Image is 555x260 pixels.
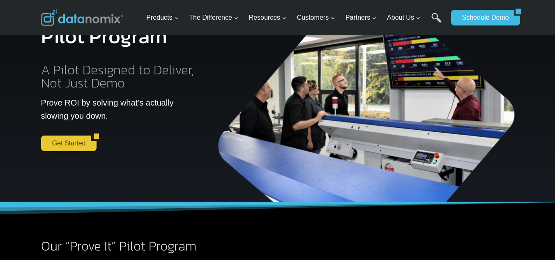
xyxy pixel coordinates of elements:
a: Get Started [41,136,91,151]
nav: Primary Navigation [143,5,447,31]
span: Products [146,12,179,23]
span: Resources [249,12,287,23]
img: Datanomix [41,9,123,26]
h2: A Pilot Designed to Deliver, Not Just Demo [41,63,200,90]
span: About Us [387,12,421,23]
p: Prove ROI by solving what’s actually slowing you down. [41,96,200,122]
span: The Difference [189,12,239,23]
h2: Our “Prove It” Pilot Program [41,239,309,253]
a: Search [431,13,442,31]
span: Partners [345,12,377,23]
span: Customers [297,12,335,23]
a: Schedule Demo [451,10,514,25]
